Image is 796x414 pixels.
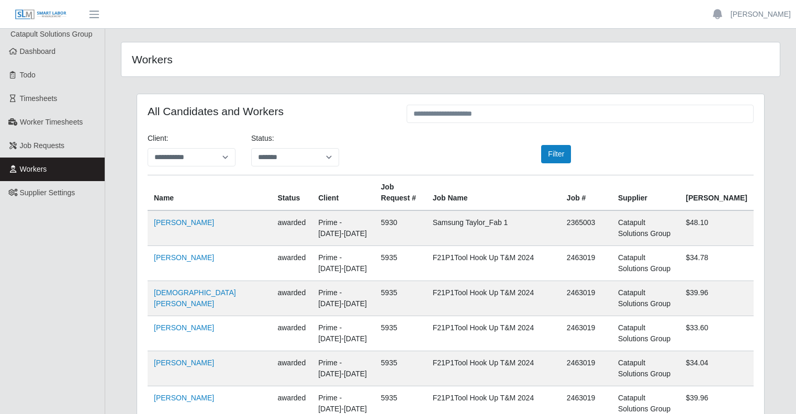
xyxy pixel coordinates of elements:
[731,9,791,20] a: [PERSON_NAME]
[427,246,560,281] td: F21P1Tool Hook Up T&M 2024
[679,351,754,386] td: $34.04
[154,288,236,308] a: [DEMOGRAPHIC_DATA][PERSON_NAME]
[375,246,427,281] td: 5935
[375,316,427,351] td: 5935
[15,9,67,20] img: SLM Logo
[148,175,271,211] th: Name
[20,165,47,173] span: Workers
[20,94,58,103] span: Timesheets
[154,218,214,227] a: [PERSON_NAME]
[612,246,680,281] td: Catapult Solutions Group
[541,145,571,163] button: Filter
[427,281,560,316] td: F21P1Tool Hook Up T&M 2024
[20,118,83,126] span: Worker Timesheets
[375,210,427,246] td: 5930
[271,246,312,281] td: awarded
[679,316,754,351] td: $33.60
[560,210,612,246] td: 2365003
[612,210,680,246] td: Catapult Solutions Group
[132,53,388,66] h4: Workers
[560,316,612,351] td: 2463019
[612,351,680,386] td: Catapult Solutions Group
[10,30,92,38] span: Catapult Solutions Group
[20,47,56,55] span: Dashboard
[154,394,214,402] a: [PERSON_NAME]
[154,359,214,367] a: [PERSON_NAME]
[312,210,375,246] td: Prime - [DATE]-[DATE]
[271,351,312,386] td: awarded
[148,133,169,144] label: Client:
[612,316,680,351] td: Catapult Solutions Group
[271,316,312,351] td: awarded
[427,210,560,246] td: Samsung Taylor_Fab 1
[560,281,612,316] td: 2463019
[679,281,754,316] td: $39.96
[427,351,560,386] td: F21P1Tool Hook Up T&M 2024
[612,175,680,211] th: Supplier
[427,175,560,211] th: Job Name
[375,281,427,316] td: 5935
[312,316,375,351] td: Prime - [DATE]-[DATE]
[154,323,214,332] a: [PERSON_NAME]
[375,175,427,211] th: Job Request #
[154,253,214,262] a: [PERSON_NAME]
[612,281,680,316] td: Catapult Solutions Group
[427,316,560,351] td: F21P1Tool Hook Up T&M 2024
[251,133,274,144] label: Status:
[271,281,312,316] td: awarded
[560,246,612,281] td: 2463019
[560,351,612,386] td: 2463019
[20,71,36,79] span: Todo
[679,210,754,246] td: $48.10
[20,188,75,197] span: Supplier Settings
[679,246,754,281] td: $34.78
[312,281,375,316] td: Prime - [DATE]-[DATE]
[375,351,427,386] td: 5935
[312,246,375,281] td: Prime - [DATE]-[DATE]
[679,175,754,211] th: [PERSON_NAME]
[560,175,612,211] th: Job #
[148,105,391,118] h4: All Candidates and Workers
[312,351,375,386] td: Prime - [DATE]-[DATE]
[312,175,375,211] th: Client
[271,210,312,246] td: awarded
[20,141,65,150] span: Job Requests
[271,175,312,211] th: Status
